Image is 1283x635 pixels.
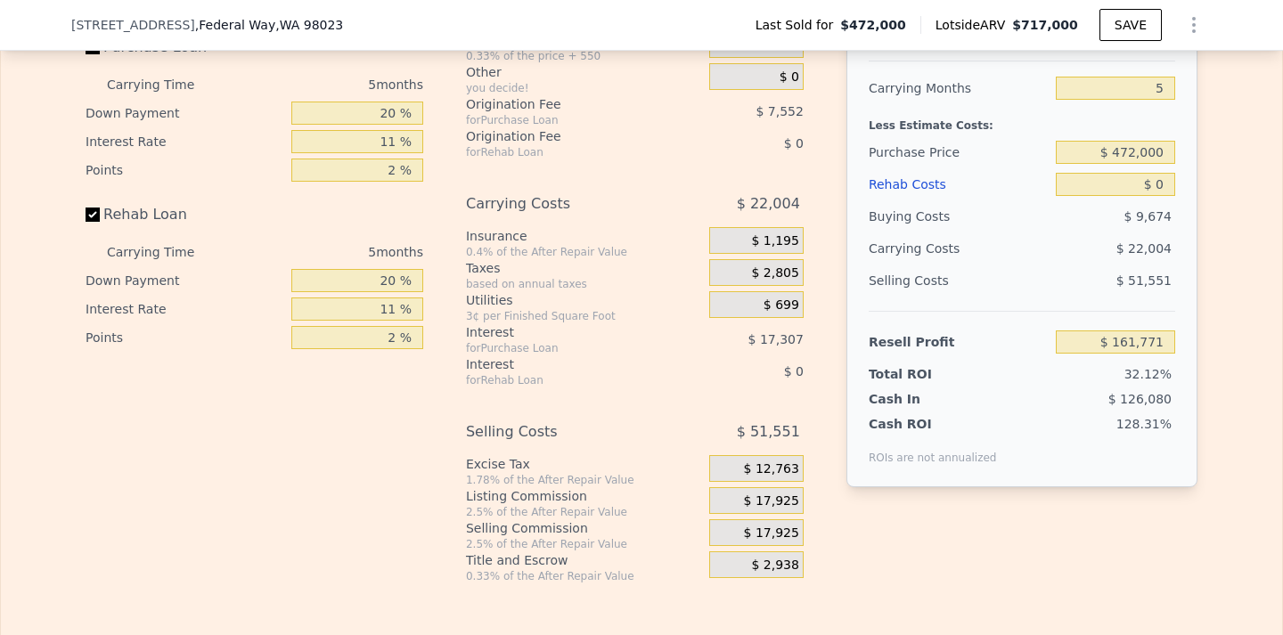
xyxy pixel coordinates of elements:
[466,323,665,341] div: Interest
[86,127,284,156] div: Interest Rate
[869,265,1049,297] div: Selling Costs
[869,136,1049,168] div: Purchase Price
[744,525,799,541] span: $ 17,925
[869,168,1049,200] div: Rehab Costs
[86,266,284,295] div: Down Payment
[466,259,702,277] div: Taxes
[107,238,223,266] div: Carrying Time
[466,355,665,373] div: Interest
[466,341,665,355] div: for Purchase Loan
[869,390,980,408] div: Cash In
[737,416,800,448] span: $ 51,551
[1012,18,1078,32] span: $717,000
[466,127,665,145] div: Origination Fee
[764,297,799,313] span: $ 699
[466,113,665,127] div: for Purchase Loan
[1116,241,1172,256] span: $ 22,004
[86,99,284,127] div: Down Payment
[756,16,841,34] span: Last Sold for
[869,326,1049,358] div: Resell Profit
[1116,273,1172,288] span: $ 51,551
[466,145,665,159] div: for Rehab Loan
[756,104,803,118] span: $ 7,552
[869,72,1049,104] div: Carrying Months
[936,16,1012,34] span: Lotside ARV
[466,63,702,81] div: Other
[86,295,284,323] div: Interest Rate
[1124,367,1172,381] span: 32.12%
[751,265,798,281] span: $ 2,805
[466,551,702,569] div: Title and Escrow
[107,70,223,99] div: Carrying Time
[751,233,798,249] span: $ 1,195
[466,81,702,95] div: you decide!
[466,188,665,220] div: Carrying Costs
[1099,9,1162,41] button: SAVE
[840,16,906,34] span: $472,000
[86,199,284,231] label: Rehab Loan
[869,200,1049,232] div: Buying Costs
[86,156,284,184] div: Points
[230,238,423,266] div: 5 months
[230,70,423,99] div: 5 months
[466,245,702,259] div: 0.4% of the After Repair Value
[784,136,804,151] span: $ 0
[744,493,799,509] span: $ 17,925
[751,558,798,574] span: $ 2,938
[784,364,804,379] span: $ 0
[466,487,702,505] div: Listing Commission
[869,433,997,465] div: ROIs are not annualized
[1108,392,1172,406] span: $ 126,080
[71,16,195,34] span: [STREET_ADDRESS]
[195,16,343,34] span: , Federal Way
[466,473,702,487] div: 1.78% of the After Repair Value
[466,373,665,387] div: for Rehab Loan
[869,415,997,433] div: Cash ROI
[1116,417,1172,431] span: 128.31%
[466,291,702,309] div: Utilities
[466,227,702,245] div: Insurance
[86,208,100,222] input: Rehab Loan
[466,519,702,537] div: Selling Commission
[869,365,980,383] div: Total ROI
[466,95,665,113] div: Origination Fee
[869,104,1175,136] div: Less Estimate Costs:
[466,277,702,291] div: based on annual taxes
[737,188,800,220] span: $ 22,004
[744,461,799,477] span: $ 12,763
[86,323,284,352] div: Points
[275,18,343,32] span: , WA 98023
[466,505,702,519] div: 2.5% of the After Repair Value
[1176,7,1212,43] button: Show Options
[466,455,702,473] div: Excise Tax
[466,49,702,63] div: 0.33% of the price + 550
[466,309,702,323] div: 3¢ per Finished Square Foot
[466,537,702,551] div: 2.5% of the After Repair Value
[748,332,804,346] span: $ 17,307
[466,416,665,448] div: Selling Costs
[869,232,980,265] div: Carrying Costs
[1124,209,1172,224] span: $ 9,674
[466,569,702,583] div: 0.33% of the After Repair Value
[780,69,799,85] span: $ 0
